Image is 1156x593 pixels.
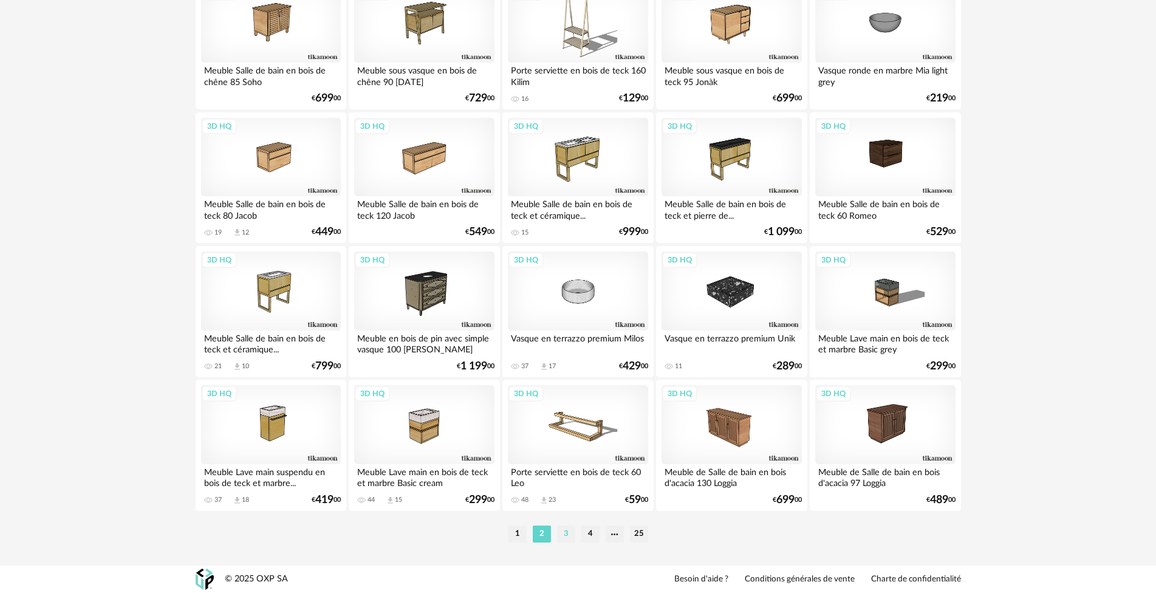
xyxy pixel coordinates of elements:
[354,331,494,355] div: Meuble en bois de pin avec simple vasque 100 [PERSON_NAME]
[460,362,487,371] span: 1 199
[557,526,575,543] li: 3
[469,94,487,103] span: 729
[508,196,648,221] div: Meuble Salle de bain en bois de teck et céramique...
[662,464,801,488] div: Meuble de Salle de bain en bois d'acacia 130 Loggia
[196,246,346,377] a: 3D HQ Meuble Salle de bain en bois de teck et céramique... 21 Download icon 10 €79900
[508,331,648,355] div: Vasque en terrazzo premium Milos
[656,112,807,244] a: 3D HQ Meuble Salle de bain en bois de teck et pierre de... €1 09900
[312,228,341,236] div: € 00
[656,380,807,511] a: 3D HQ Meuble de Salle de bain en bois d'acacia 130 Loggia €69900
[196,569,214,590] img: OXP
[508,118,544,134] div: 3D HQ
[233,362,242,371] span: Download icon
[315,362,333,371] span: 799
[816,386,851,402] div: 3D HQ
[355,252,390,268] div: 3D HQ
[214,228,222,237] div: 19
[521,95,528,103] div: 16
[810,112,960,244] a: 3D HQ Meuble Salle de bain en bois de teck 60 Romeo €52900
[349,112,499,244] a: 3D HQ Meuble Salle de bain en bois de teck 120 Jacob €54900
[386,496,395,505] span: Download icon
[619,228,648,236] div: € 00
[202,252,237,268] div: 3D HQ
[930,362,948,371] span: 299
[214,362,222,371] div: 21
[625,496,648,504] div: € 00
[349,380,499,511] a: 3D HQ Meuble Lave main en bois de teck et marbre Basic cream 44 Download icon 15 €29900
[533,526,551,543] li: 2
[675,362,682,371] div: 11
[508,464,648,488] div: Porte serviette en bois de teck 60 Leo
[502,380,653,511] a: 3D HQ Porte serviette en bois de teck 60 Leo 48 Download icon 23 €5900
[662,63,801,87] div: Meuble sous vasque en bois de teck 95 Jonàk
[315,94,333,103] span: 699
[815,196,955,221] div: Meuble Salle de bain en bois de teck 60 Romeo
[233,496,242,505] span: Download icon
[354,196,494,221] div: Meuble Salle de bain en bois de teck 120 Jacob
[315,228,333,236] span: 449
[469,228,487,236] span: 549
[926,94,956,103] div: € 00
[354,464,494,488] div: Meuble Lave main en bois de teck et marbre Basic cream
[776,496,795,504] span: 699
[202,118,237,134] div: 3D HQ
[810,380,960,511] a: 3D HQ Meuble de Salle de bain en bois d'acacia 97 Loggia €48900
[469,496,487,504] span: 299
[926,228,956,236] div: € 00
[581,526,600,543] li: 4
[629,496,641,504] span: 59
[196,380,346,511] a: 3D HQ Meuble Lave main suspendu en bois de teck et marbre... 37 Download icon 18 €41900
[674,574,728,585] a: Besoin d'aide ?
[312,496,341,504] div: € 00
[815,63,955,87] div: Vasque ronde en marbre Mia light grey
[926,496,956,504] div: € 00
[233,228,242,237] span: Download icon
[662,118,697,134] div: 3D HQ
[930,496,948,504] span: 489
[662,386,697,402] div: 3D HQ
[521,362,528,371] div: 37
[508,252,544,268] div: 3D HQ
[623,362,641,371] span: 429
[810,246,960,377] a: 3D HQ Meuble Lave main en bois de teck et marbre Basic grey €29900
[521,496,528,504] div: 48
[355,118,390,134] div: 3D HQ
[201,464,341,488] div: Meuble Lave main suspendu en bois de teck et marbre...
[354,63,494,87] div: Meuble sous vasque en bois de chêne 90 [DATE]
[312,94,341,103] div: € 00
[815,464,955,488] div: Meuble de Salle de bain en bois d'acacia 97 Loggia
[930,228,948,236] span: 529
[225,574,288,585] div: © 2025 OXP SA
[395,496,402,504] div: 15
[214,496,222,504] div: 37
[776,362,795,371] span: 289
[502,112,653,244] a: 3D HQ Meuble Salle de bain en bois de teck et céramique... 15 €99900
[502,246,653,377] a: 3D HQ Vasque en terrazzo premium Milos 37 Download icon 17 €42900
[549,496,556,504] div: 23
[539,362,549,371] span: Download icon
[242,228,249,237] div: 12
[465,228,494,236] div: € 00
[315,496,333,504] span: 419
[630,526,648,543] li: 25
[619,94,648,103] div: € 00
[368,496,375,504] div: 44
[201,331,341,355] div: Meuble Salle de bain en bois de teck et céramique...
[926,362,956,371] div: € 00
[508,526,527,543] li: 1
[773,496,802,504] div: € 00
[457,362,494,371] div: € 00
[764,228,802,236] div: € 00
[242,362,249,371] div: 10
[662,331,801,355] div: Vasque en terrazzo premium Unik
[662,252,697,268] div: 3D HQ
[816,118,851,134] div: 3D HQ
[201,63,341,87] div: Meuble Salle de bain en bois de chêne 85 Soho
[549,362,556,371] div: 17
[871,574,961,585] a: Charte de confidentialité
[508,63,648,87] div: Porte serviette en bois de teck 160 Kilim
[930,94,948,103] span: 219
[773,362,802,371] div: € 00
[521,228,528,237] div: 15
[623,228,641,236] span: 999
